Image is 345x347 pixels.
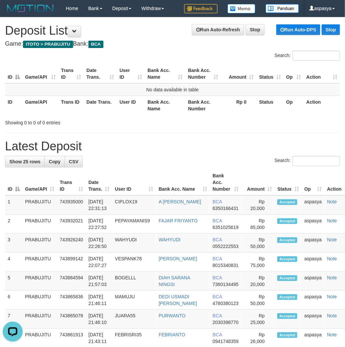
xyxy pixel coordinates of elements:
[5,195,22,215] td: 1
[213,225,239,230] span: Copy 6351025619 to clipboard
[213,256,222,261] span: BCA
[3,3,23,23] button: Open LiveChat chat widget
[213,263,239,268] span: Copy 8015340831 to clipboard
[159,275,190,287] a: DIAH SARANA NINGSI
[5,156,45,167] a: Show 25 rows
[5,215,22,234] td: 2
[213,275,222,280] span: BCA
[184,4,218,13] img: Feedback.jpg
[266,4,299,13] img: panduan.png
[117,96,145,115] th: User ID
[86,170,112,195] th: Date Trans.: activate to sort column ascending
[241,291,275,310] td: Rp 50,000
[57,291,86,310] td: 743865836
[327,313,337,318] a: Note
[57,195,86,215] td: 743935000
[5,117,139,126] div: Showing 0 to 0 of 0 entries
[241,234,275,253] td: Rp 50,000
[5,272,22,291] td: 5
[284,64,304,83] th: Op: activate to sort column ascending
[293,51,340,61] input: Search:
[213,282,239,287] span: Copy 7360134495 to clipboard
[302,310,324,329] td: aspasya
[302,234,324,253] td: aspasya
[58,96,84,115] th: Trans ID
[322,24,340,35] a: Stop
[241,170,275,195] th: Amount: activate to sort column ascending
[86,253,112,272] td: [DATE] 22:07:27
[64,156,83,167] a: CSV
[277,256,297,262] span: Accepted
[5,64,22,83] th: ID: activate to sort column descending
[302,215,324,234] td: aspasya
[22,291,57,310] td: PRABUJITU
[327,256,337,261] a: Note
[277,313,297,319] span: Accepted
[159,332,186,337] a: FEBRIANTO
[213,320,239,325] span: Copy 2030398770 to clipboard
[57,234,86,253] td: 743926240
[5,96,22,115] th: ID
[186,96,221,115] th: Bank Acc. Number
[213,218,222,223] span: BCA
[327,332,337,337] a: Note
[257,96,284,115] th: Status
[112,215,156,234] td: PEPAYAMANIS9
[86,215,112,234] td: [DATE] 22:27:52
[302,170,324,195] th: Op: activate to sort column ascending
[302,195,324,215] td: aspasya
[275,156,340,166] label: Search:
[327,294,337,299] a: Note
[327,199,337,204] a: Note
[277,218,297,224] span: Accepted
[49,159,60,164] span: Copy
[86,195,112,215] td: [DATE] 22:31:13
[213,332,222,337] span: BCA
[112,234,156,253] td: WAHYUDI
[159,294,197,306] a: DEDI USMADI [PERSON_NAME]
[86,310,112,329] td: [DATE] 21:46:10
[302,253,324,272] td: aspasya
[112,272,156,291] td: BOGELLL
[57,215,86,234] td: 743932021
[186,64,221,83] th: Bank Acc. Number: activate to sort column ascending
[275,170,302,195] th: Status: activate to sort column ascending
[86,291,112,310] td: [DATE] 21:46:11
[22,195,57,215] td: PRABUJITU
[327,218,337,223] a: Note
[241,195,275,215] td: Rp 20,000
[192,24,244,35] a: Run Auto-Refresh
[221,96,257,115] th: Rp 0
[5,291,22,310] td: 6
[84,64,117,83] th: Date Trans.: activate to sort column ascending
[22,234,57,253] td: PRABUJITU
[22,64,58,83] th: Game/API: activate to sort column ascending
[241,310,275,329] td: Rp 25,000
[246,24,265,35] a: Stop
[159,313,186,318] a: PURWANTO
[241,253,275,272] td: Rp 75,000
[228,4,256,13] img: Button%20Memo.svg
[159,237,181,242] a: WAHYUDI
[112,253,156,272] td: VESPANK78
[276,24,320,35] a: Run Auto-DPS
[9,159,40,164] span: Show 25 rows
[327,237,337,242] a: Note
[117,64,145,83] th: User ID: activate to sort column ascending
[5,234,22,253] td: 3
[57,272,86,291] td: 743884594
[277,294,297,300] span: Accepted
[5,41,340,47] h4: Game: Bank:
[327,275,337,280] a: Note
[22,253,57,272] td: PRABUJITU
[304,96,340,115] th: Action
[277,275,297,281] span: Accepted
[5,310,22,329] td: 7
[22,215,57,234] td: PRABUJITU
[57,310,86,329] td: 743865078
[5,83,340,96] td: No data available in table
[69,159,78,164] span: CSV
[5,24,340,37] h1: Deposit List
[213,244,239,249] span: Copy 0552222553 to clipboard
[86,234,112,253] td: [DATE] 22:26:50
